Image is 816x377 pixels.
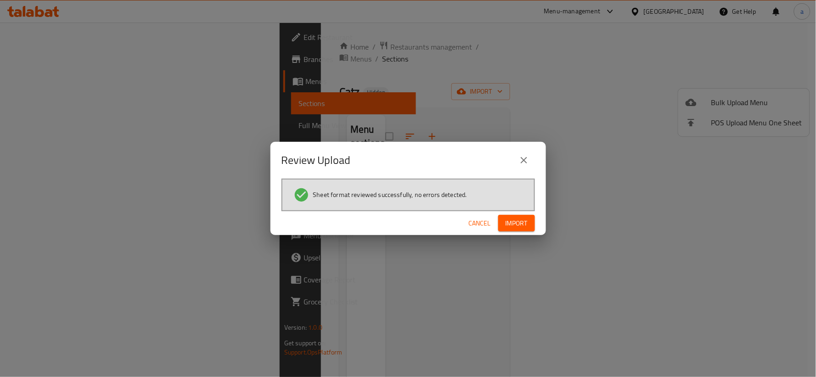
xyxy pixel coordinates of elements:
button: Cancel [465,215,495,232]
span: Sheet format reviewed successfully, no errors detected. [313,190,467,199]
button: close [513,149,535,171]
span: Import [506,218,528,229]
h2: Review Upload [281,153,351,168]
button: Import [498,215,535,232]
span: Cancel [469,218,491,229]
